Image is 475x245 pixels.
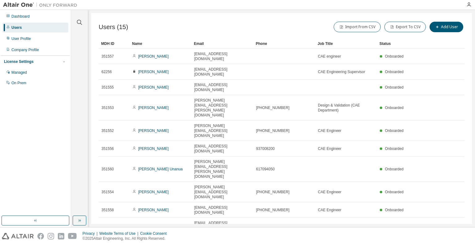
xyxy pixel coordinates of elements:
span: 351556 [101,146,114,151]
div: Email [194,39,251,49]
span: Onboarded [385,70,404,74]
p: © 2025 Altair Engineering, Inc. All Rights Reserved. [83,236,170,241]
span: [EMAIL_ADDRESS][DOMAIN_NAME] [194,144,250,154]
span: [EMAIL_ADDRESS][DOMAIN_NAME] [194,82,250,92]
a: [PERSON_NAME] [138,190,169,194]
button: Add User [430,22,463,32]
div: Users [11,25,22,30]
div: Cookie Consent [140,231,170,236]
span: Onboarded [385,190,404,194]
div: On Prem [11,81,26,85]
img: Altair One [3,2,80,8]
span: [EMAIL_ADDRESS][DOMAIN_NAME] [194,205,250,215]
div: Website Terms of Use [99,231,140,236]
span: [PERSON_NAME][EMAIL_ADDRESS][DOMAIN_NAME] [194,185,250,199]
span: 351558 [101,208,114,212]
img: altair_logo.svg [2,233,34,239]
a: [PERSON_NAME] [138,54,169,59]
a: [PERSON_NAME] Unanua [138,167,183,171]
span: Design & Validation (CAE Department) [318,103,374,113]
span: CAE Engineer [318,190,341,195]
span: Onboarded [385,106,404,110]
span: Onboarded [385,208,404,212]
span: Onboarded [385,147,404,151]
div: MDH ID [101,39,127,49]
button: Import From CSV [334,22,381,32]
span: 351553 [101,105,114,110]
div: Job Title [318,39,374,49]
span: CAE Engineer [318,208,341,212]
a: [PERSON_NAME] [138,106,169,110]
img: youtube.svg [68,233,77,239]
span: [PHONE_NUMBER] [256,128,289,133]
span: 351554 [101,190,114,195]
div: Dashboard [11,14,30,19]
span: Users (15) [99,24,128,31]
span: [PHONE_NUMBER] [256,190,289,195]
img: facebook.svg [37,233,44,239]
span: [PERSON_NAME][EMAIL_ADDRESS][DOMAIN_NAME] [194,123,250,138]
span: CAE Engineer [318,146,341,151]
a: [PERSON_NAME] [138,129,169,133]
span: Onboarded [385,129,404,133]
div: Name [132,39,189,49]
div: Privacy [83,231,99,236]
span: Onboarded [385,85,404,90]
span: [PHONE_NUMBER] [256,208,289,212]
span: [PERSON_NAME][EMAIL_ADDRESS][PERSON_NAME][DOMAIN_NAME] [194,98,250,118]
span: 351555 [101,85,114,90]
span: 351552 [101,128,114,133]
button: Export To CSV [384,22,426,32]
span: 351560 [101,167,114,172]
span: CAE engineer [318,54,341,59]
span: 617094050 [256,167,275,172]
span: 62256 [101,69,112,74]
div: License Settings [4,59,33,64]
span: [EMAIL_ADDRESS][DOMAIN_NAME] [194,67,250,77]
div: Status [379,39,432,49]
img: linkedin.svg [58,233,64,239]
span: [PERSON_NAME][EMAIL_ADDRESS][PERSON_NAME][DOMAIN_NAME] [194,159,250,179]
span: [EMAIL_ADDRESS][PERSON_NAME][DOMAIN_NAME] [194,221,250,235]
span: CAE Engineer [318,128,341,133]
span: CAE Engineering Supervisor [318,69,365,74]
div: Phone [256,39,313,49]
div: Company Profile [11,47,39,52]
div: User Profile [11,36,31,41]
a: [PERSON_NAME] [138,85,169,90]
span: [EMAIL_ADDRESS][DOMAIN_NAME] [194,51,250,61]
div: Managed [11,70,27,75]
a: [PERSON_NAME] [138,147,169,151]
span: 351557 [101,54,114,59]
span: Onboarded [385,54,404,59]
span: Onboarded [385,167,404,171]
span: [PHONE_NUMBER] [256,105,289,110]
img: instagram.svg [48,233,54,239]
span: 937008200 [256,146,275,151]
a: [PERSON_NAME] [138,208,169,212]
a: [PERSON_NAME] [138,70,169,74]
